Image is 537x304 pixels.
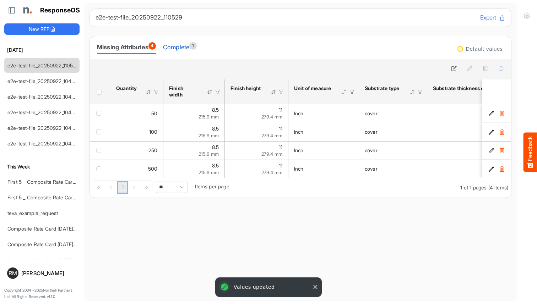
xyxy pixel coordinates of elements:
[96,15,474,21] h6: e2e-test-file_20250922_110529
[4,163,80,171] h6: This Week
[163,104,225,123] td: 8.5 is template cell Column Header httpsnorthellcomontologiesmapping-rulesmeasurementhasfinishsiz...
[359,123,427,141] td: cover is template cell Column Header httpsnorthellcomontologiesmapping-rulesmaterialhassubstratem...
[4,23,80,35] button: New RFP
[163,141,225,160] td: 8.5 is template cell Column Header httpsnorthellcomontologiesmapping-rulesmeasurementhasfinishsiz...
[7,125,81,131] a: e2e-test-file_20250922_104604
[225,141,288,160] td: 11 is template cell Column Header httpsnorthellcomontologiesmapping-rulesmeasurementhasfinishsize...
[212,144,219,150] span: 8.5
[117,181,128,194] a: Page 1 of 1 Pages
[90,178,511,198] div: Pager Container
[163,123,225,141] td: 8.5 is template cell Column Header httpsnorthellcomontologiesmapping-rulesmeasurementhasfinishsiz...
[359,160,427,178] td: cover is template cell Column Header httpsnorthellcomontologiesmapping-rulesmaterialhassubstratem...
[7,194,100,200] a: First 5 _ Composite Rate Card [DATE] (2)
[294,129,304,135] span: Inch
[128,181,140,194] div: Go to next page
[7,62,79,68] a: e2e-test-file_20250922_110529
[21,271,77,276] div: [PERSON_NAME]
[279,162,282,168] span: 11
[294,166,304,172] span: Inch
[110,123,163,141] td: 100 is template cell Column Header httpsnorthellcomontologiesmapping-rulesorderhasquantity
[498,110,505,117] button: Delete
[217,279,320,295] div: Values updated
[110,141,163,160] td: 250 is template cell Column Header httpsnorthellcomontologiesmapping-rulesorderhasquantity
[90,123,110,141] td: checkbox
[225,123,288,141] td: 11 is template cell Column Header httpsnorthellcomontologiesmapping-rulesmeasurementhasfinishsize...
[365,129,378,135] span: cover
[20,3,34,17] img: Northell
[480,13,505,22] button: Export
[110,104,163,123] td: 50 is template cell Column Header httpsnorthellcomontologiesmapping-rulesorderhasquantity
[90,160,110,178] td: checkbox
[225,160,288,178] td: 11 is template cell Column Header httpsnorthellcomontologiesmapping-rulesmeasurementhasfinishsize...
[433,85,505,92] div: Substrate thickness or weight
[4,46,80,54] h6: [DATE]
[97,42,156,52] div: Missing Attributes
[488,110,495,117] button: Edit
[488,184,508,190] span: (4 items)
[261,151,282,157] span: 279.4 mm
[294,147,304,153] span: Inch
[90,104,110,123] td: checkbox
[93,181,105,194] div: Go to first page
[199,114,219,120] span: 215.9 mm
[163,42,197,52] div: Complete
[482,160,512,178] td: 9801d873-2cc8-4e80-83d1-17538b524d30 is template cell Column Header
[498,128,505,136] button: Delete
[288,160,359,178] td: Inch is template cell Column Header httpsnorthellcomontologiesmapping-rulesmeasurementhasunitofme...
[40,7,80,14] h1: ResponseOS
[90,79,110,104] th: Header checkbox
[148,42,156,50] span: 4
[169,85,197,98] div: Finish width
[279,126,282,132] span: 11
[288,123,359,141] td: Inch is template cell Column Header httpsnorthellcomontologiesmapping-rulesmeasurementhasunitofme...
[482,141,512,160] td: 6c2602ad-8f30-4286-8e04-1d3e24ed0ee4 is template cell Column Header
[199,133,219,138] span: 215.9 mm
[312,283,319,291] button: Close
[488,165,495,172] button: Edit
[524,132,537,172] button: Feedback
[427,141,533,160] td: 80 is template cell Column Header httpsnorthellcomontologiesmapping-rulesmaterialhasmaterialthick...
[163,160,225,178] td: 8.5 is template cell Column Header httpsnorthellcomontologiesmapping-rulesmeasurementhasfinishsiz...
[153,89,159,95] div: Filter Icon
[288,141,359,160] td: Inch is template cell Column Header httpsnorthellcomontologiesmapping-rulesmeasurementhasunitofme...
[140,181,152,194] div: Go to last page
[90,141,110,160] td: checkbox
[116,85,136,92] div: Quantity
[498,147,505,154] button: Delete
[261,133,282,138] span: 279.4 mm
[195,183,229,189] span: Items per page
[294,85,332,92] div: Unit of measure
[359,141,427,160] td: cover is template cell Column Header httpsnorthellcomontologiesmapping-rulesmaterialhassubstratem...
[215,89,221,95] div: Filter Icon
[488,147,495,154] button: Edit
[288,104,359,123] td: Inch is template cell Column Header httpsnorthellcomontologiesmapping-rulesmeasurementhasunitofme...
[230,85,261,92] div: Finish height
[498,165,505,172] button: Delete
[365,85,400,92] div: Substrate type
[7,179,100,185] a: First 5 _ Composite Rate Card [DATE] (2)
[7,140,79,147] a: e2e-test-file_20250922_104513
[365,147,378,153] span: cover
[7,226,92,232] a: Composite Rate Card [DATE]_smaller
[199,151,219,157] span: 215.9 mm
[427,123,533,141] td: 80 is template cell Column Header httpsnorthellcomontologiesmapping-rulesmaterialhasmaterialthick...
[151,110,157,116] span: 50
[349,89,355,95] div: Filter Icon
[148,147,157,153] span: 250
[359,104,427,123] td: cover is template cell Column Header httpsnorthellcomontologiesmapping-rulesmaterialhassubstratem...
[7,94,81,100] a: e2e-test-file_20250922_104840
[482,123,512,141] td: fcdc8853-069f-40ae-b13a-16223f490667 is template cell Column Header
[466,46,503,51] div: Default values
[212,162,219,168] span: 8.5
[212,107,219,113] span: 8.5
[294,110,304,116] span: Inch
[110,160,163,178] td: 500 is template cell Column Header httpsnorthellcomontologiesmapping-rulesorderhasquantity
[7,241,92,247] a: Composite Rate Card [DATE]_smaller
[156,182,188,193] span: Pagerdropdown
[199,170,219,175] span: 215.9 mm
[149,129,157,135] span: 100
[279,144,282,150] span: 11
[261,114,282,120] span: 279.4 mm
[7,78,79,84] a: e2e-test-file_20250922_104951
[365,110,378,116] span: cover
